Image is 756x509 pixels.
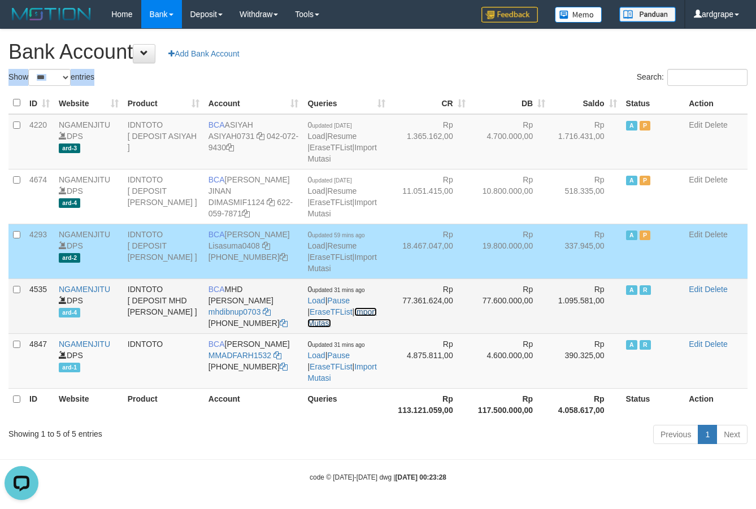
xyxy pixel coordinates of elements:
td: Rp 1.716.431,00 [550,114,621,169]
th: CR: activate to sort column ascending [390,92,470,114]
td: 4847 [25,333,54,388]
span: 0 [307,175,351,184]
th: Status [622,388,685,420]
span: BCA [208,340,225,349]
span: | | | [307,285,376,328]
a: ASIYAH0731 [208,132,254,141]
a: Edit [689,340,702,349]
a: EraseTFList [310,307,352,316]
td: DPS [54,169,123,224]
span: updated 59 mins ago [312,232,364,238]
a: Copy mhdibnup0703 to clipboard [263,307,271,316]
span: 0 [307,230,364,239]
span: 0 [307,285,364,294]
th: Action [684,92,748,114]
td: Rp 10.800.000,00 [470,169,550,224]
td: IDNTOTO [ DEPOSIT [PERSON_NAME] ] [123,224,204,279]
td: Rp 19.800.000,00 [470,224,550,279]
a: Copy MMADFARH1532 to clipboard [273,351,281,360]
a: Delete [705,340,727,349]
a: Load [307,241,325,250]
a: Delete [705,120,727,129]
th: Account [204,388,303,420]
td: Rp 518.335,00 [550,169,621,224]
a: Import Mutasi [307,143,376,163]
a: Copy DIMASMIF1124 to clipboard [267,198,275,207]
th: Queries: activate to sort column ascending [303,92,390,114]
th: Product [123,388,204,420]
a: Load [307,351,325,360]
span: Paused [640,230,651,240]
a: Import Mutasi [307,253,376,273]
a: Edit [689,120,702,129]
a: Previous [653,425,698,444]
a: Copy 6127014479 to clipboard [280,253,288,262]
span: | | | [307,175,376,218]
td: Rp 77.361.624,00 [390,279,470,333]
img: panduan.png [619,7,676,22]
th: Product: activate to sort column ascending [123,92,204,114]
span: updated [DATE] [312,123,351,129]
th: Website: activate to sort column ascending [54,92,123,114]
a: Edit [689,285,702,294]
span: ard-2 [59,253,80,263]
div: Showing 1 to 5 of 5 entries [8,424,307,440]
td: Rp 390.325,00 [550,333,621,388]
small: code © [DATE]-[DATE] dwg | [310,473,446,481]
a: Copy 0420729430 to clipboard [226,143,234,152]
a: Load [307,186,325,195]
td: [PERSON_NAME] [PHONE_NUMBER] [204,224,303,279]
span: Active [626,285,637,295]
span: ard-4 [59,198,80,208]
span: BCA [208,120,225,129]
td: IDNTOTO [123,333,204,388]
td: 4535 [25,279,54,333]
span: Paused [640,176,651,185]
label: Show entries [8,69,94,86]
span: BCA [208,230,225,239]
img: Button%20Memo.svg [555,7,602,23]
a: 1 [698,425,717,444]
a: MMADFARH1532 [208,351,271,360]
a: EraseTFList [310,198,352,207]
td: ASIYAH 042-072-9430 [204,114,303,169]
a: Import Mutasi [307,198,376,218]
span: Active [626,230,637,240]
a: NGAMENJITU [59,175,110,184]
td: 4220 [25,114,54,169]
select: Showentries [28,69,71,86]
a: NGAMENJITU [59,285,110,294]
a: Add Bank Account [161,44,246,63]
span: Running [640,285,651,295]
td: DPS [54,279,123,333]
a: Copy 6127021742 to clipboard [280,319,288,328]
button: Open LiveChat chat widget [5,5,38,38]
a: EraseTFList [310,362,352,371]
span: | | | [307,120,376,163]
a: Delete [705,230,727,239]
span: 0 [307,340,364,349]
td: DPS [54,114,123,169]
td: Rp 18.467.047,00 [390,224,470,279]
a: Lisasuma0408 [208,241,260,250]
span: Active [626,176,637,185]
a: NGAMENJITU [59,120,110,129]
a: Import Mutasi [307,362,376,382]
th: Queries [303,388,390,420]
span: ard-1 [59,363,80,372]
a: Edit [689,230,702,239]
a: Copy 8692565770 to clipboard [280,362,288,371]
a: Delete [705,285,727,294]
th: Rp 113.121.059,00 [390,388,470,420]
a: Load [307,132,325,141]
td: Rp 1.095.581,00 [550,279,621,333]
a: mhdibnup0703 [208,307,261,316]
a: DIMASMIF1124 [208,198,265,207]
a: Delete [705,175,727,184]
span: Active [626,340,637,350]
td: Rp 77.600.000,00 [470,279,550,333]
span: 0 [307,120,351,129]
span: Running [640,340,651,350]
a: Pause [327,296,350,305]
th: Rp 117.500.000,00 [470,388,550,420]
